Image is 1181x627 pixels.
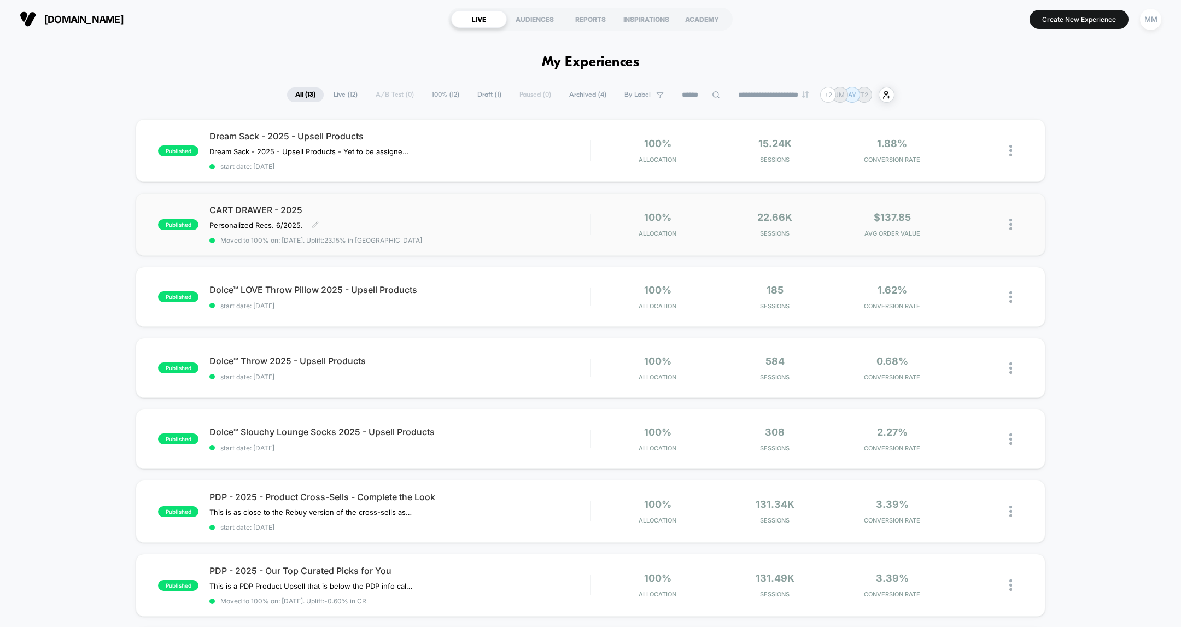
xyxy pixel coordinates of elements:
[644,572,671,584] span: 100%
[767,284,784,296] span: 185
[877,138,907,149] span: 1.88%
[158,219,198,230] span: published
[618,10,674,28] div: INSPIRATIONS
[209,162,590,171] span: start date: [DATE]
[20,11,36,27] img: Visually logo
[765,426,785,438] span: 308
[209,147,412,156] span: Dream Sack - 2025 - Upsell Products - Yet to be assigned on product launch date!
[624,91,651,99] span: By Label
[835,91,845,99] p: JM
[874,212,911,223] span: $137.85
[209,284,590,295] span: Dolce™ LOVE Throw Pillow 2025 - Upsell Products
[639,302,676,310] span: Allocation
[719,156,831,163] span: Sessions
[719,517,831,524] span: Sessions
[451,10,507,28] div: LIVE
[876,499,909,510] span: 3.39%
[639,156,676,163] span: Allocation
[719,373,831,381] span: Sessions
[674,10,730,28] div: ACADEMY
[639,517,676,524] span: Allocation
[424,87,467,102] span: 100% ( 12 )
[878,284,907,296] span: 1.62%
[158,580,198,591] span: published
[756,499,794,510] span: 131.34k
[837,373,948,381] span: CONVERSION RATE
[563,10,618,28] div: REPORTS
[220,236,422,244] span: Moved to 100% on: [DATE] . Uplift: 23.15% in [GEOGRAPHIC_DATA]
[876,572,909,584] span: 3.39%
[469,87,510,102] span: Draft ( 1 )
[158,506,198,517] span: published
[209,444,590,452] span: start date: [DATE]
[1009,219,1012,230] img: close
[1009,362,1012,374] img: close
[719,444,831,452] span: Sessions
[756,572,794,584] span: 131.49k
[837,444,948,452] span: CONVERSION RATE
[644,284,671,296] span: 100%
[758,138,792,149] span: 15.24k
[837,230,948,237] span: AVG ORDER VALUE
[837,156,948,163] span: CONVERSION RATE
[209,131,590,142] span: Dream Sack - 2025 - Upsell Products
[1137,8,1165,31] button: MM
[837,590,948,598] span: CONVERSION RATE
[209,565,590,576] span: PDP - 2025 - Our Top Curated Picks for You
[877,426,908,438] span: 2.27%
[209,426,590,437] span: Dolce™ Slouchy Lounge Socks 2025 - Upsell Products
[820,87,836,103] div: + 2
[1009,433,1012,445] img: close
[325,87,366,102] span: Live ( 12 )
[287,87,324,102] span: All ( 13 )
[1009,506,1012,517] img: close
[639,590,676,598] span: Allocation
[644,499,671,510] span: 100%
[644,355,671,367] span: 100%
[639,444,676,452] span: Allocation
[719,302,831,310] span: Sessions
[644,426,671,438] span: 100%
[1009,579,1012,591] img: close
[802,91,809,98] img: end
[44,14,124,25] span: [DOMAIN_NAME]
[209,302,590,310] span: start date: [DATE]
[209,508,412,517] span: This is as close to the Rebuy version of the cross-sells as I can get. 4/2025.
[209,582,412,590] span: This is a PDP Product Upsell that is below the PDP info called "Our Top Curated Picks for You" re...
[639,230,676,237] span: Allocation
[837,517,948,524] span: CONVERSION RATE
[876,355,908,367] span: 0.68%
[561,87,615,102] span: Archived ( 4 )
[158,433,198,444] span: published
[1140,9,1161,30] div: MM
[1009,291,1012,303] img: close
[644,138,671,149] span: 100%
[719,230,831,237] span: Sessions
[644,212,671,223] span: 100%
[220,597,366,605] span: Moved to 100% on: [DATE] . Uplift: -0.60% in CR
[542,55,640,71] h1: My Experiences
[719,590,831,598] span: Sessions
[1030,10,1129,29] button: Create New Experience
[209,355,590,366] span: Dolce™ Throw 2025 - Upsell Products
[848,91,856,99] p: AY
[209,373,590,381] span: start date: [DATE]
[860,91,868,99] p: T2
[158,291,198,302] span: published
[16,10,127,28] button: [DOMAIN_NAME]
[765,355,785,367] span: 584
[209,221,303,230] span: Personalized Recs. 6/2025.
[757,212,792,223] span: 22.66k
[507,10,563,28] div: AUDIENCES
[158,145,198,156] span: published
[837,302,948,310] span: CONVERSION RATE
[639,373,676,381] span: Allocation
[209,523,590,531] span: start date: [DATE]
[209,491,590,502] span: PDP - 2025 - Product Cross-Sells - Complete the Look
[158,362,198,373] span: published
[209,204,590,215] span: CART DRAWER - 2025
[1009,145,1012,156] img: close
